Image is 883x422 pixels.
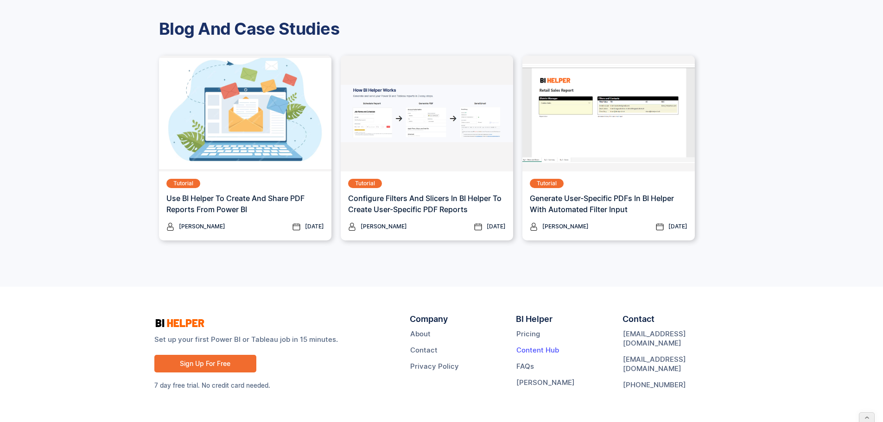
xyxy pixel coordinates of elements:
div: Tutorial [537,179,557,188]
h3: Configure Filters And Slicers In BI Helper To Create User-Specific PDF Reports [348,193,506,215]
a: FAQs [516,362,534,371]
h3: Generate User-specific PDFs In BI Helper with Automated Filter Input [530,193,687,215]
sub: 7 day free trial. No credit card needed. [154,382,270,389]
img: logo [154,318,205,328]
a: Content Hub [516,346,559,355]
div: [PERSON_NAME] [179,222,225,231]
div: [DATE] [487,222,506,231]
a: TutorialConfigure Filters And Slicers In BI Helper To Create User-Specific PDF Reports[PERSON_NAM... [341,56,513,240]
div: [PERSON_NAME] [542,222,589,231]
div: Tutorial [173,179,193,188]
a: Contact [410,346,438,355]
div: BI Helper [516,315,553,329]
div: Tutorial [355,179,375,188]
a: [EMAIL_ADDRESS][DOMAIN_NAME] [623,329,729,348]
div: Contact [623,315,654,329]
h3: Blog And Case Studies [159,20,724,37]
div: Company [410,315,448,329]
a: TutorialGenerate User-specific PDFs In BI Helper with Automated Filter Input[PERSON_NAME][DATE] [522,56,695,240]
a: [EMAIL_ADDRESS][DOMAIN_NAME] [623,355,729,373]
a: Pricing [516,329,540,339]
h3: Use BI Helper To Create And Share PDF Reports From Power BI [166,193,324,215]
a: About [410,329,431,339]
strong: Set up your first Power BI or Tableau job in 15 minutes. [154,334,391,344]
a: Privacy Policy [410,362,459,371]
div: [DATE] [668,222,687,231]
a: [PERSON_NAME] [516,378,575,387]
a: Sign Up For Free [154,355,256,372]
div: [PERSON_NAME] [361,222,407,231]
a: [PHONE_NUMBER] [623,380,686,390]
div: [DATE] [305,222,324,231]
a: TutorialUse BI Helper To Create And Share PDF Reports From Power BI[PERSON_NAME][DATE] [159,56,331,240]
